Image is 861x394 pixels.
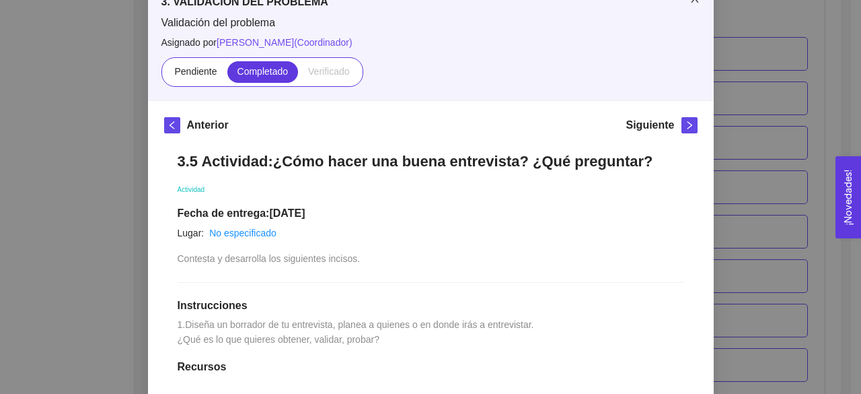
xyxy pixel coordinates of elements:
[178,207,684,220] h1: Fecha de entrega: [DATE]
[161,35,700,50] span: Asignado por
[217,37,352,48] span: [PERSON_NAME] ( Coordinador )
[835,156,861,238] button: Open Feedback Widget
[682,121,697,130] span: right
[187,117,229,133] h5: Anterior
[178,253,361,264] span: Contesta y desarrolla los siguientes incisos.
[161,15,700,30] span: Validación del problema
[308,66,349,77] span: Verificado
[178,226,204,240] article: Lugar:
[165,121,180,130] span: left
[237,66,289,77] span: Completado
[626,117,674,133] h5: Siguiente
[164,117,180,133] button: left
[174,66,217,77] span: Pendiente
[178,360,684,374] h1: Recursos
[178,186,205,193] span: Actividad
[178,152,684,170] h1: 3.5 Actividad:¿Cómo hacer una buena entrevista? ¿Qué preguntar?
[178,319,537,345] span: 1.Diseña un borrador de tu entrevista, planea a quienes o en donde irás a entrevistar. ¿Qué es lo...
[178,299,684,313] h1: Instrucciones
[681,117,698,133] button: right
[209,228,276,238] a: No especificado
